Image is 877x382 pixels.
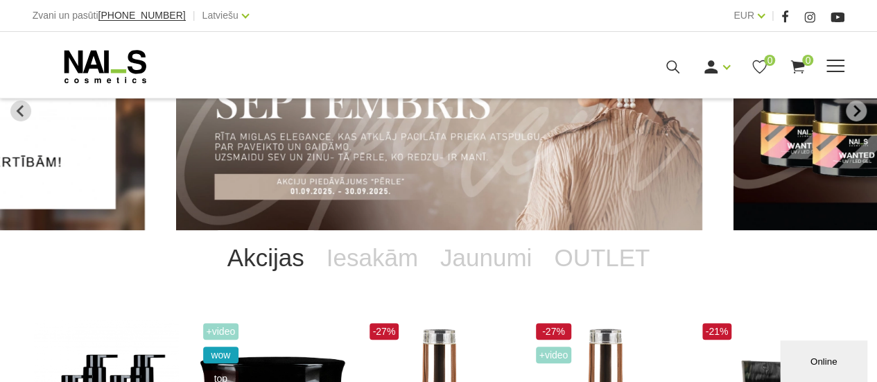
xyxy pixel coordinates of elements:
[846,101,867,121] button: Next slide
[216,230,315,286] a: Akcijas
[315,230,429,286] a: Iesakām
[193,7,196,24] span: |
[203,347,239,363] span: wow
[789,58,806,76] a: 0
[543,230,661,286] a: OUTLET
[203,323,239,340] span: +Video
[33,7,186,24] div: Zvani un pasūti
[802,55,813,66] span: 0
[536,323,572,340] span: -27%
[772,7,774,24] span: |
[751,58,768,76] a: 0
[780,338,870,382] iframe: chat widget
[202,7,238,24] a: Latviešu
[764,55,775,66] span: 0
[733,7,754,24] a: EUR
[429,230,543,286] a: Jaunumi
[10,101,31,121] button: Previous slide
[536,347,572,363] span: +Video
[98,10,186,21] a: [PHONE_NUMBER]
[702,323,732,340] span: -21%
[370,323,399,340] span: -27%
